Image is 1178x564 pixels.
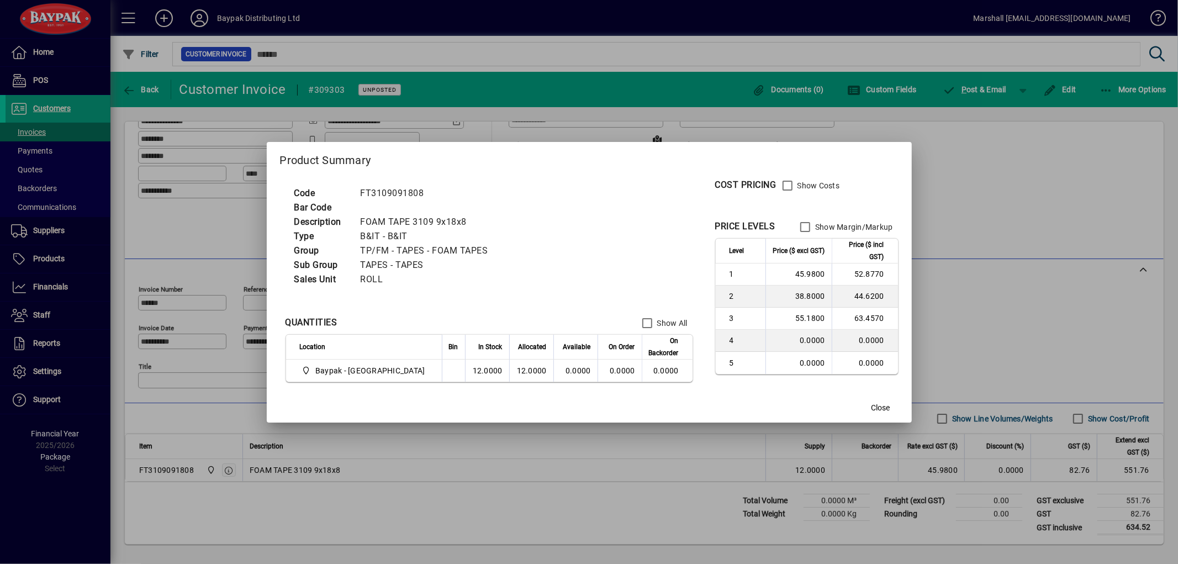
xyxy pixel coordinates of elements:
span: Price ($ excl GST) [773,245,825,257]
span: Close [871,402,890,414]
span: Price ($ incl GST) [839,239,884,263]
div: COST PRICING [715,178,776,192]
td: Code [289,186,355,201]
td: Sales Unit [289,272,355,287]
td: 45.9800 [765,263,832,286]
div: PRICE LEVELS [715,220,775,233]
span: 4 [730,335,759,346]
span: 3 [730,313,759,324]
td: 63.4570 [832,308,898,330]
td: 44.6200 [832,286,898,308]
td: B&IT - B&IT [355,229,501,244]
label: Show All [655,318,688,329]
label: Show Margin/Markup [813,222,893,233]
span: Level [730,245,744,257]
span: Baypak - Onekawa [300,364,430,377]
span: 5 [730,357,759,368]
h2: Product Summary [267,142,912,174]
td: 0.0000 [765,352,832,374]
td: 0.0000 [642,360,693,382]
td: 55.1800 [765,308,832,330]
span: In Stock [479,341,503,353]
span: Allocated [519,341,547,353]
td: 0.0000 [832,330,898,352]
td: 52.8770 [832,263,898,286]
span: Bin [449,341,458,353]
td: 0.0000 [765,330,832,352]
td: ROLL [355,272,501,287]
td: 12.0000 [509,360,553,382]
td: TAPES - TAPES [355,258,501,272]
td: Sub Group [289,258,355,272]
div: QUANTITIES [286,316,337,329]
button: Close [863,398,899,418]
td: Type [289,229,355,244]
td: 38.8000 [765,286,832,308]
td: TP/FM - TAPES - FOAM TAPES [355,244,501,258]
span: Location [300,341,326,353]
span: Baypak - [GEOGRAPHIC_DATA] [315,365,425,376]
td: 12.0000 [465,360,509,382]
td: Bar Code [289,201,355,215]
td: Group [289,244,355,258]
span: On Backorder [649,335,679,359]
span: 1 [730,268,759,280]
td: 0.0000 [832,352,898,374]
td: Description [289,215,355,229]
td: FT3109091808 [355,186,501,201]
td: FOAM TAPE 3109 9x18x8 [355,215,501,229]
span: 0.0000 [610,366,635,375]
label: Show Costs [795,180,840,191]
span: Available [563,341,591,353]
span: On Order [609,341,635,353]
td: 0.0000 [553,360,598,382]
span: 2 [730,291,759,302]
